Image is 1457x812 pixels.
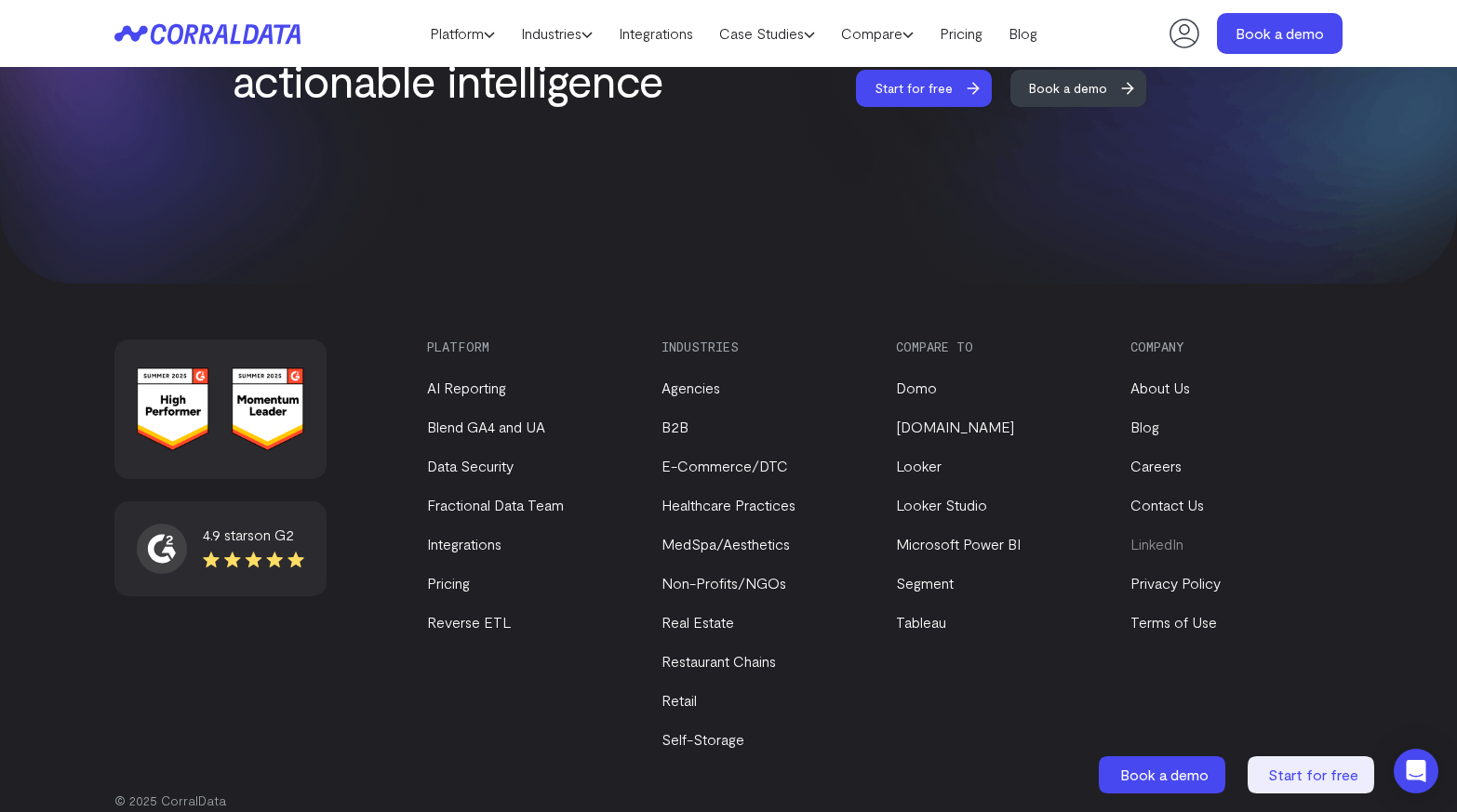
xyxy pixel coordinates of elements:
[233,5,726,105] h2: Experience the power of actionable intelligence
[896,496,987,513] a: Looker Studio
[1268,765,1358,783] span: Start for free
[662,652,776,670] a: Restaurant Chains
[662,418,688,435] a: B2B
[1010,70,1163,107] a: Book a demo
[427,574,470,592] a: Pricing
[1130,339,1333,354] h3: Company
[254,526,294,543] span: on G2
[508,20,606,47] a: Industries
[896,339,1099,354] h3: Compare to
[828,20,927,47] a: Compare
[662,379,720,396] a: Agencies
[662,691,697,709] a: Retail
[1130,613,1217,631] a: Terms of Use
[896,418,1014,435] a: [DOMAIN_NAME]
[1248,756,1378,793] a: Start for free
[1120,765,1209,783] span: Book a demo
[137,524,304,574] a: 4.9 starson G2
[662,535,790,552] a: MedSpa/Aesthetics
[662,613,734,631] a: Real Estate
[856,70,971,107] span: Start for free
[896,535,1021,552] a: Microsoft Power BI
[427,613,511,631] a: Reverse ETL
[1130,418,1159,435] a: Blog
[427,379,506,396] a: AI Reporting
[203,524,304,546] div: 4.9 stars
[114,792,1343,810] p: © 2025 CorralData
[606,20,706,47] a: Integrations
[896,379,937,396] a: Domo
[856,70,1009,107] a: Start for free
[662,339,864,354] h3: Industries
[1130,379,1190,396] a: About Us
[1130,574,1221,592] a: Privacy Policy
[427,535,501,552] a: Integrations
[1010,70,1126,107] span: Book a demo
[427,496,564,513] a: Fractional Data Team
[662,730,744,748] a: Self-Storage
[662,457,788,474] a: E-Commerce/DTC
[896,613,946,631] a: Tableau
[896,457,942,474] a: Looker
[662,496,795,513] a: Healthcare Practices
[1130,496,1204,513] a: Contact Us
[1130,457,1182,474] a: Careers
[706,20,828,47] a: Case Studies
[1217,13,1343,54] a: Book a demo
[427,457,514,474] a: Data Security
[427,418,545,435] a: Blend GA4 and UA
[417,20,508,47] a: Platform
[1130,535,1183,552] a: LinkedIn
[896,574,954,592] a: Segment
[662,574,786,592] a: Non-Profits/NGOs
[1394,749,1438,793] div: Open Intercom Messenger
[927,20,996,47] a: Pricing
[996,20,1050,47] a: Blog
[1099,756,1229,793] a: Book a demo
[427,339,630,354] h3: Platform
